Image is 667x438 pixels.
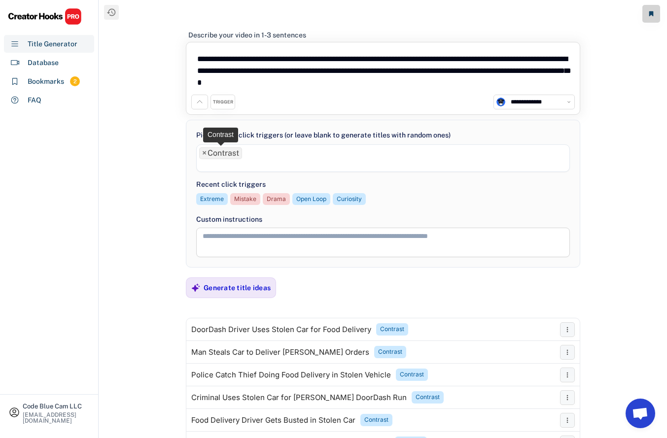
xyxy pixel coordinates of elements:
[378,348,402,356] div: Contrast
[196,130,451,140] div: Pick up to 10 click triggers (or leave blank to generate titles with random ones)
[28,39,77,49] div: Title Generator
[191,326,371,334] div: DoorDash Driver Uses Stolen Car for Food Delivery
[23,412,90,424] div: [EMAIL_ADDRESS][DOMAIN_NAME]
[496,98,505,106] img: unnamed.jpg
[191,348,369,356] div: Man Steals Car to Deliver [PERSON_NAME] Orders
[8,8,82,25] img: CHPRO%20Logo.svg
[267,195,286,203] div: Drama
[213,99,233,105] div: TRIGGER
[626,399,655,428] a: Open chat
[234,195,256,203] div: Mistake
[188,31,306,39] div: Describe your video in 1-3 sentences
[28,58,59,68] div: Database
[416,393,440,402] div: Contrast
[196,214,570,225] div: Custom instructions
[23,403,90,409] div: Code Blue Cam LLC
[191,416,355,424] div: Food Delivery Driver Gets Busted in Stolen Car
[199,147,242,159] li: Contrast
[400,371,424,379] div: Contrast
[70,77,80,86] div: 2
[296,195,326,203] div: Open Loop
[196,179,266,190] div: Recent click triggers
[202,149,207,157] span: ×
[380,325,404,334] div: Contrast
[28,95,41,105] div: FAQ
[200,195,224,203] div: Extreme
[204,283,271,292] div: Generate title ideas
[191,371,391,379] div: Police Catch Thief Doing Food Delivery in Stolen Vehicle
[28,76,64,87] div: Bookmarks
[364,416,388,424] div: Contrast
[337,195,362,203] div: Curiosity
[191,394,407,402] div: Criminal Uses Stolen Car for [PERSON_NAME] DoorDash Run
